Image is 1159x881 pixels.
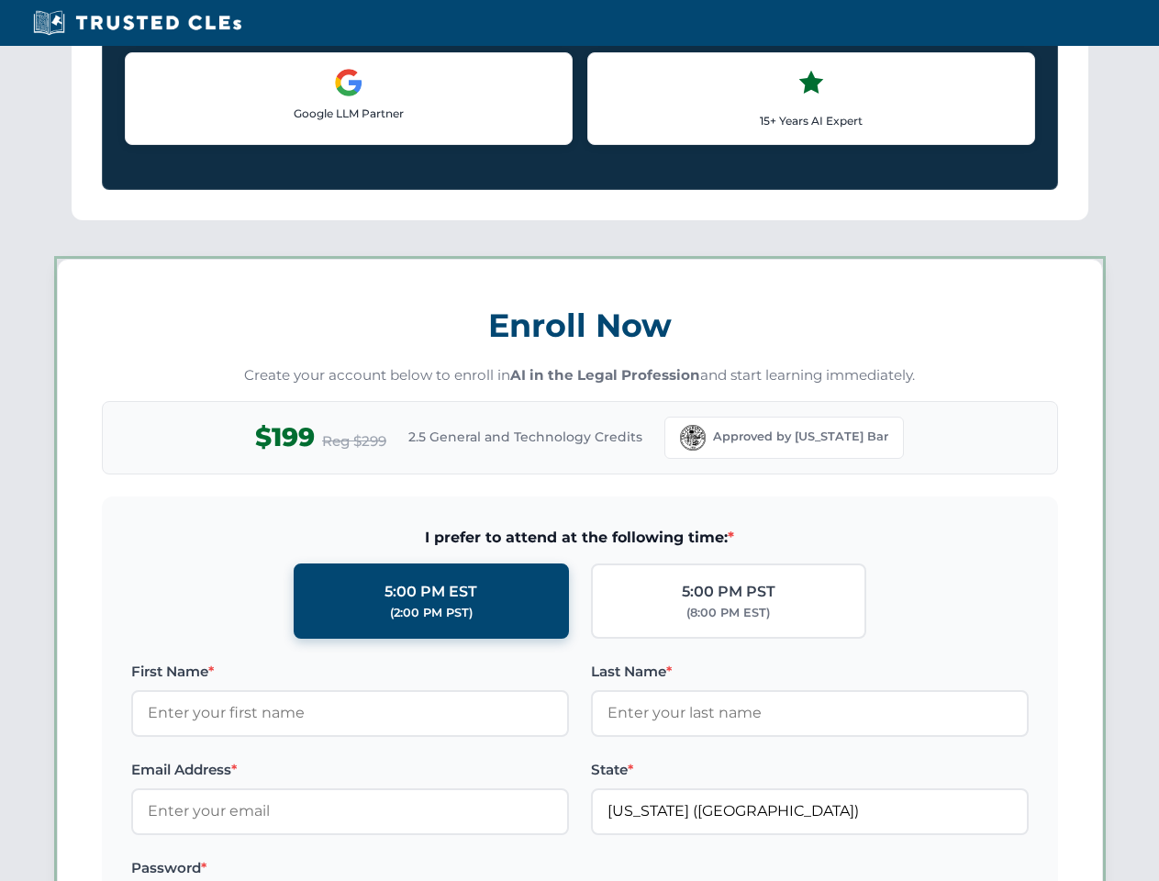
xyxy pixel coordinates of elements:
div: 5:00 PM PST [682,580,775,604]
label: Password [131,857,569,879]
p: Create your account below to enroll in and start learning immediately. [102,365,1058,386]
h3: Enroll Now [102,296,1058,354]
label: Last Name [591,661,1029,683]
span: I prefer to attend at the following time: [131,526,1029,550]
span: Approved by [US_STATE] Bar [713,428,888,446]
img: Trusted CLEs [28,9,247,37]
strong: AI in the Legal Profession [510,366,700,384]
img: Google [334,68,363,97]
p: 15+ Years AI Expert [603,112,1020,129]
img: Florida Bar [680,425,706,451]
input: Enter your first name [131,690,569,736]
label: Email Address [131,759,569,781]
div: (8:00 PM EST) [686,604,770,622]
span: Reg $299 [322,430,386,452]
div: 5:00 PM EST [384,580,477,604]
span: $199 [255,417,315,458]
label: First Name [131,661,569,683]
p: Google LLM Partner [140,105,557,122]
input: Enter your last name [591,690,1029,736]
label: State [591,759,1029,781]
span: 2.5 General and Technology Credits [408,427,642,447]
input: Florida (FL) [591,788,1029,834]
input: Enter your email [131,788,569,834]
div: (2:00 PM PST) [390,604,473,622]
